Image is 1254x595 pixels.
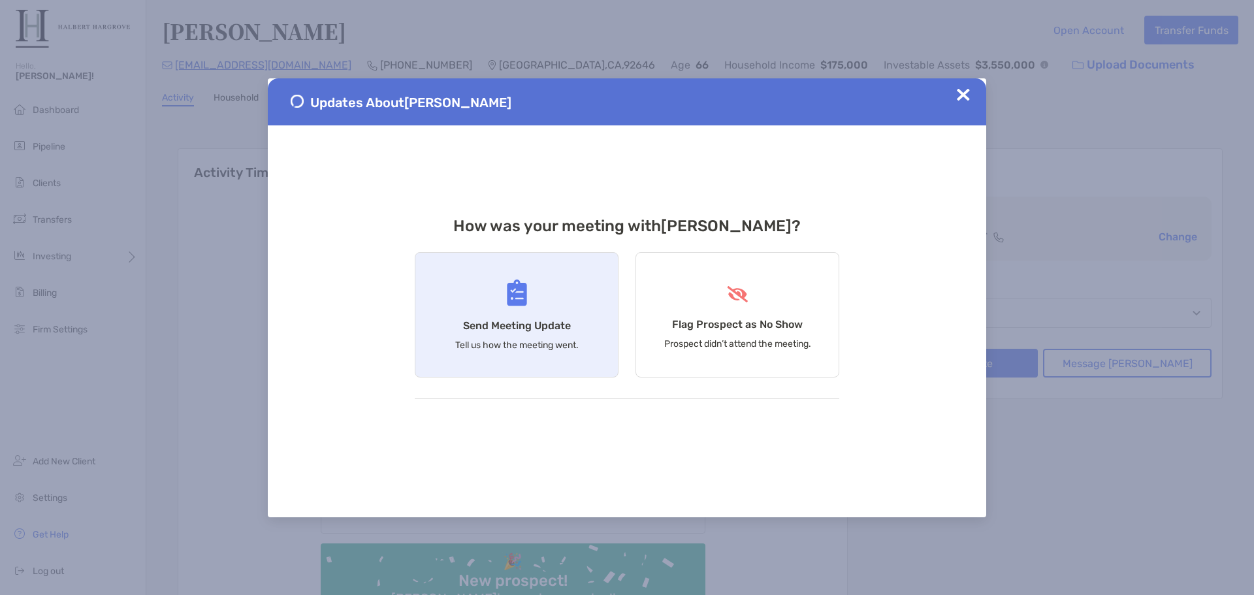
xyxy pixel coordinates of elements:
[310,95,511,110] span: Updates About [PERSON_NAME]
[291,95,304,108] img: Send Meeting Update 1
[664,338,811,349] p: Prospect didn’t attend the meeting.
[463,319,571,332] h4: Send Meeting Update
[672,318,803,330] h4: Flag Prospect as No Show
[726,286,750,302] img: Flag Prospect as No Show
[957,88,970,101] img: Close Updates Zoe
[455,340,579,351] p: Tell us how the meeting went.
[415,217,839,235] h3: How was your meeting with [PERSON_NAME] ?
[507,280,527,306] img: Send Meeting Update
